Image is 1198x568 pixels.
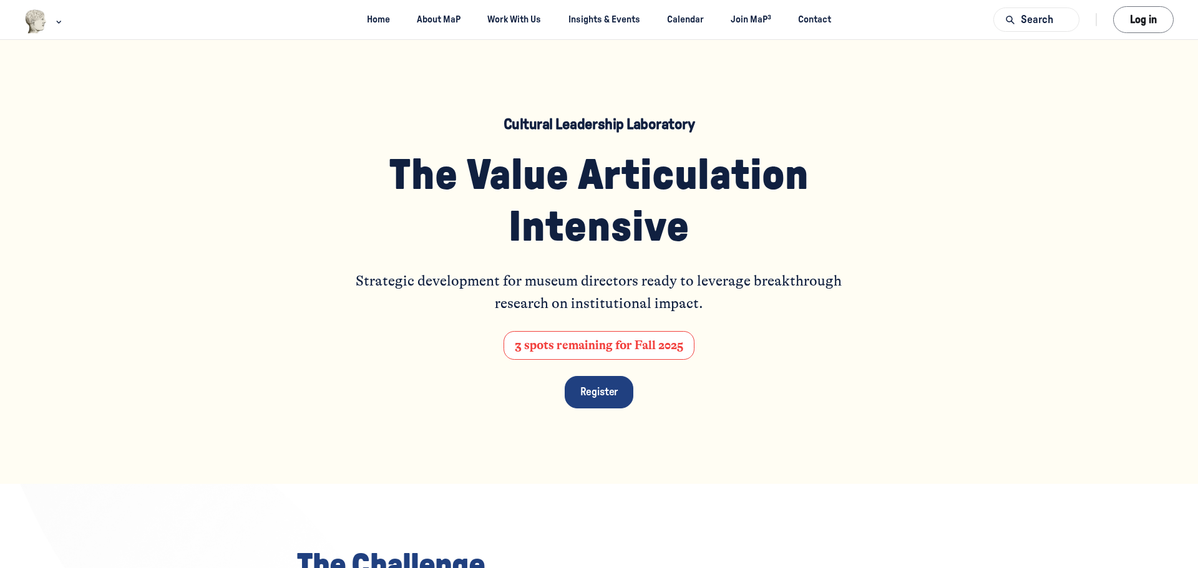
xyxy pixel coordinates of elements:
[406,8,472,31] a: About MaP
[656,8,714,31] a: Calendar
[1113,6,1174,33] button: Log in
[356,8,401,31] a: Home
[389,154,817,249] span: The Value Articulation Intensive
[787,8,842,31] a: Contact
[580,387,618,397] span: Register
[565,376,634,408] a: Register
[356,272,845,312] span: Strategic development for museum directors ready to leverage breakthrough research on institution...
[24,9,47,34] img: Museums as Progress logo
[24,8,65,35] button: Museums as Progress logo
[477,8,552,31] a: Work With Us
[993,7,1079,32] button: Search
[557,8,651,31] a: Insights & Events
[515,336,683,355] p: 3 spots remaining for Fall 2025
[720,8,782,31] a: Join MaP³
[504,117,694,132] span: Cultural Leadership Laboratory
